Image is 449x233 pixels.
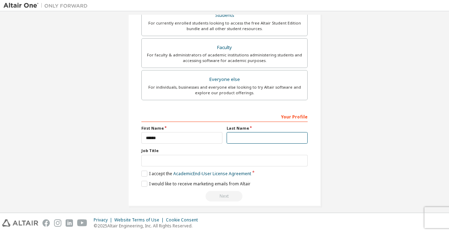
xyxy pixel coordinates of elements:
[146,11,303,20] div: Students
[141,125,222,131] label: First Name
[166,217,202,223] div: Cookie Consent
[141,191,308,201] div: Email already exists
[94,217,114,223] div: Privacy
[77,219,87,227] img: youtube.svg
[66,219,73,227] img: linkedin.svg
[146,52,303,63] div: For faculty & administrators of academic institutions administering students and accessing softwa...
[146,20,303,32] div: For currently enrolled students looking to access the free Altair Student Edition bundle and all ...
[54,219,61,227] img: instagram.svg
[114,217,166,223] div: Website Terms of Use
[141,171,251,177] label: I accept the
[2,219,38,227] img: altair_logo.svg
[94,223,202,229] p: © 2025 Altair Engineering, Inc. All Rights Reserved.
[141,181,250,187] label: I would like to receive marketing emails from Altair
[173,171,251,177] a: Academic End-User License Agreement
[146,75,303,84] div: Everyone else
[141,148,308,153] label: Job Title
[227,125,308,131] label: Last Name
[141,111,308,122] div: Your Profile
[4,2,91,9] img: Altair One
[42,219,50,227] img: facebook.svg
[146,84,303,96] div: For individuals, businesses and everyone else looking to try Altair software and explore our prod...
[146,43,303,53] div: Faculty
